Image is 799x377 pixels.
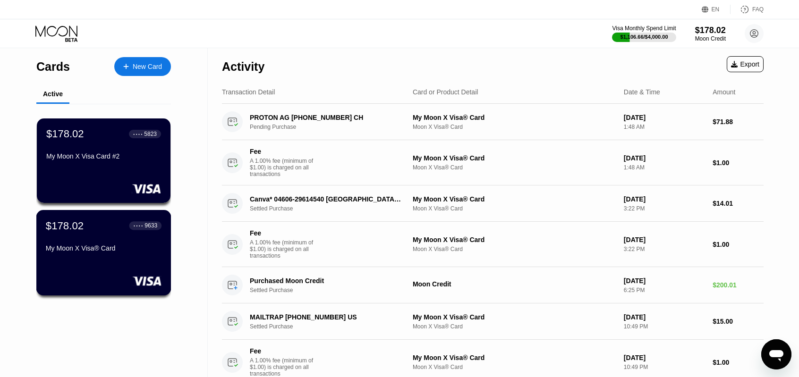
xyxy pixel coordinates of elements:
div: Pending Purchase [250,124,415,130]
div: [DATE] [624,277,705,285]
div: Cards [36,60,70,74]
div: FAQ [731,5,764,14]
div: Amount [713,88,735,96]
div: Activity [222,60,264,74]
div: Export [727,56,764,72]
div: Fee [250,148,316,155]
div: Purchased Moon Credit [250,277,403,285]
div: $178.02 [46,219,84,232]
div: Active [43,90,63,98]
div: Moon X Visa® Card [413,164,616,171]
div: Moon X Visa® Card [413,246,616,252]
div: $1.00 [713,359,764,366]
div: My Moon X Visa® Card [46,244,161,252]
div: A 1.00% fee (minimum of $1.00) is charged on all transactions [250,239,321,259]
div: FeeA 1.00% fee (minimum of $1.00) is charged on all transactionsMy Moon X Visa® CardMoon X Visa® ... [222,140,764,185]
div: A 1.00% fee (minimum of $1.00) is charged on all transactions [250,357,321,377]
div: $178.02● ● ● ●9633My Moon X Visa® Card [37,210,170,295]
div: New Card [114,57,171,76]
div: Fee [250,229,316,237]
div: Settled Purchase [250,287,415,293]
div: $1.00 [713,159,764,167]
div: $178.02 [695,25,726,35]
div: [DATE] [624,195,705,203]
div: Visa Monthly Spend Limit$1,106.66/$4,000.00 [612,25,676,42]
div: My Moon X Visa® Card [413,114,616,121]
div: PROTON AG [PHONE_NUMBER] CH [250,114,403,121]
div: Moon X Visa® Card [413,323,616,330]
div: $200.01 [713,281,764,289]
div: EN [702,5,731,14]
div: Purchased Moon CreditSettled PurchaseMoon Credit[DATE]6:25 PM$200.01 [222,267,764,303]
div: $178.02 [46,128,84,140]
div: 3:22 PM [624,205,705,212]
div: [DATE] [624,354,705,361]
div: Moon X Visa® Card [413,364,616,370]
div: [DATE] [624,313,705,321]
div: Canva* 04606-29614540 [GEOGRAPHIC_DATA] AU [250,195,403,203]
div: EN [712,6,720,13]
div: $1,106.66 / $4,000.00 [620,34,668,40]
div: $14.01 [713,200,764,207]
div: My Moon X Visa® Card [413,313,616,321]
div: Fee [250,347,316,355]
div: [DATE] [624,154,705,162]
div: My Moon X Visa® Card [413,236,616,243]
div: Moon Credit [413,280,616,288]
div: [DATE] [624,114,705,121]
div: PROTON AG [PHONE_NUMBER] CHPending PurchaseMy Moon X Visa® CardMoon X Visa® Card[DATE]1:48 AM$71.88 [222,104,764,140]
div: 3:22 PM [624,246,705,252]
div: 1:48 AM [624,124,705,130]
div: ● ● ● ● [133,133,143,135]
div: My Moon X Visa® Card [413,154,616,162]
div: $1.00 [713,241,764,248]
div: Canva* 04606-29614540 [GEOGRAPHIC_DATA] AUSettled PurchaseMy Moon X Visa® CardMoon X Visa® Card[D... [222,185,764,222]
div: $71.88 [713,118,764,126]
div: Moon X Visa® Card [413,124,616,130]
div: Settled Purchase [250,323,415,330]
div: My Moon X Visa Card #2 [46,152,161,160]
div: $178.02● ● ● ●5823My Moon X Visa Card #2 [37,118,170,203]
div: My Moon X Visa® Card [413,354,616,361]
div: A 1.00% fee (minimum of $1.00) is charged on all transactions [250,158,321,177]
div: [DATE] [624,236,705,243]
div: My Moon X Visa® Card [413,195,616,203]
div: Settled Purchase [250,205,415,212]
div: Card or Product Detail [413,88,478,96]
div: 5823 [144,131,157,137]
div: 9633 [144,222,157,229]
div: MAILTRAP [PHONE_NUMBER] US [250,313,403,321]
div: 1:48 AM [624,164,705,171]
div: 6:25 PM [624,287,705,293]
div: MAILTRAP [PHONE_NUMBER] USSettled PurchaseMy Moon X Visa® CardMoon X Visa® Card[DATE]10:49 PM$15.00 [222,303,764,340]
div: $15.00 [713,318,764,325]
div: Export [731,60,759,68]
div: $178.02Moon Credit [695,25,726,42]
div: Moon X Visa® Card [413,205,616,212]
div: ● ● ● ● [134,224,143,227]
div: Date & Time [624,88,660,96]
div: FeeA 1.00% fee (minimum of $1.00) is charged on all transactionsMy Moon X Visa® CardMoon X Visa® ... [222,222,764,267]
div: Visa Monthly Spend Limit [612,25,676,32]
div: New Card [133,63,162,71]
div: 10:49 PM [624,323,705,330]
div: Moon Credit [695,35,726,42]
div: FAQ [752,6,764,13]
div: 10:49 PM [624,364,705,370]
iframe: Button to launch messaging window, conversation in progress [761,339,791,369]
div: Transaction Detail [222,88,275,96]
